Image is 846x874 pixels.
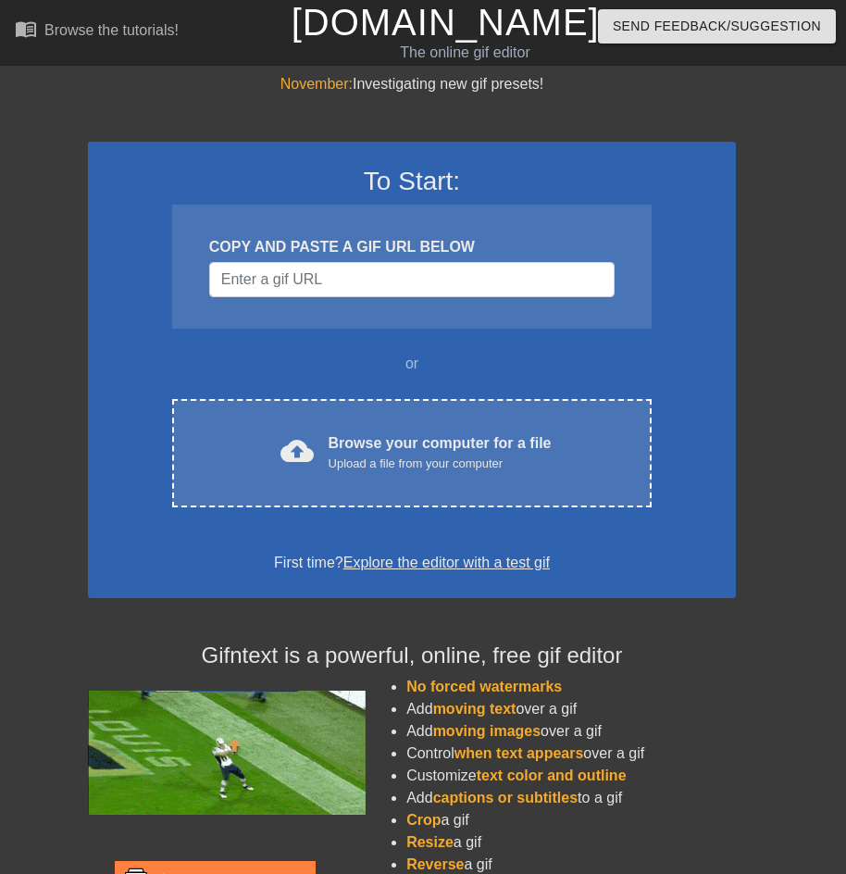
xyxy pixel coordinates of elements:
[477,768,627,783] span: text color and outline
[44,22,179,38] div: Browse the tutorials!
[280,434,314,468] span: cloud_upload
[406,834,454,850] span: Resize
[343,555,550,570] a: Explore the editor with a test gif
[136,353,688,375] div: or
[433,790,578,805] span: captions or subtitles
[406,856,464,872] span: Reverse
[406,787,736,809] li: Add to a gif
[329,455,552,473] div: Upload a file from your computer
[292,42,640,64] div: The online gif editor
[406,809,736,831] li: a gif
[598,9,836,44] button: Send Feedback/Suggestion
[88,691,366,815] img: football_small.gif
[88,643,736,669] h4: Gifntext is a powerful, online, free gif editor
[406,720,736,743] li: Add over a gif
[454,745,584,761] span: when text appears
[406,812,441,828] span: Crop
[406,743,736,765] li: Control over a gif
[406,765,736,787] li: Customize
[280,76,353,92] span: November:
[406,831,736,854] li: a gif
[613,15,821,38] span: Send Feedback/Suggestion
[88,73,736,95] div: Investigating new gif presets!
[292,2,600,43] a: [DOMAIN_NAME]
[433,723,541,739] span: moving images
[433,701,516,717] span: moving text
[209,236,615,258] div: COPY AND PASTE A GIF URL BELOW
[406,698,736,720] li: Add over a gif
[209,262,615,297] input: Username
[329,432,552,473] div: Browse your computer for a file
[15,18,37,40] span: menu_book
[112,552,712,574] div: First time?
[15,18,179,46] a: Browse the tutorials!
[112,166,712,197] h3: To Start:
[406,679,562,694] span: No forced watermarks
